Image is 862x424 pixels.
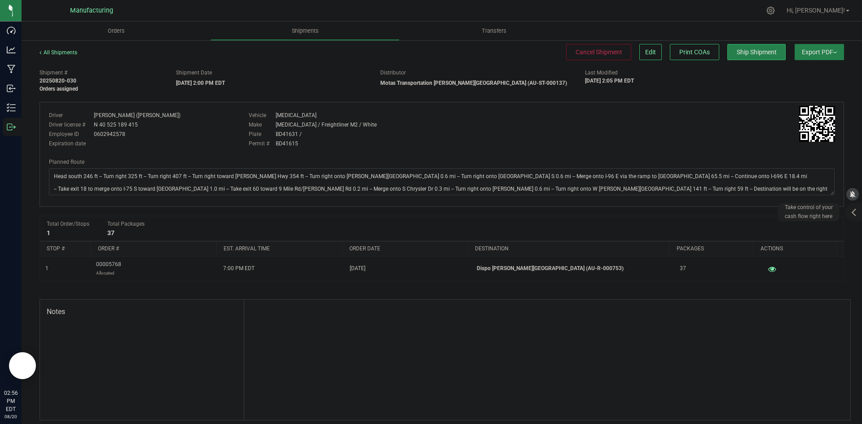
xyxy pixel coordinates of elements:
th: Est. arrival time [216,241,342,257]
button: Edit [639,44,662,60]
label: Last Modified [585,69,618,77]
label: Employee ID [49,130,94,138]
p: 02:56 PM EDT [4,389,18,413]
th: Packages [669,241,753,257]
span: Cancel Shipment [576,48,622,56]
p: 08/20 [4,413,18,420]
a: Transfers [400,22,589,40]
label: Make [249,121,276,129]
a: Shipments [211,22,400,40]
p: Dispo [PERSON_NAME][GEOGRAPHIC_DATA] (AU-R-000753) [477,264,669,273]
span: Print COAs [679,48,710,56]
th: Actions [753,241,837,257]
strong: Motas Transportation [PERSON_NAME][GEOGRAPHIC_DATA] (AU-ST-000137) [380,80,567,86]
span: Edit [645,48,656,56]
label: Shipment Date [176,69,212,77]
inline-svg: Dashboard [7,26,16,35]
span: 00005768 [96,260,121,277]
span: Total Packages [107,221,145,227]
div: [PERSON_NAME] ([PERSON_NAME]) [94,111,180,119]
th: Stop # [40,241,90,257]
strong: 20250820-030 [40,78,76,84]
a: All Shipments [40,49,77,56]
p: Allocated [96,269,121,277]
img: Scan me! [799,106,835,142]
inline-svg: Outbound [7,122,16,131]
th: Order # [90,241,216,257]
div: N 40 525 189 415 [94,121,138,129]
span: Ship Shipment [737,48,777,56]
label: Expiration date [49,140,94,148]
strong: [DATE] 2:05 PM EDT [585,78,634,84]
inline-svg: Inventory [7,103,16,112]
span: Notes [47,306,237,317]
span: 1 [45,264,48,273]
th: Destination [468,241,669,257]
span: 37 [680,264,686,273]
label: Plate [249,130,276,138]
button: Ship Shipment [727,44,786,60]
span: Total Order/Stops [47,221,89,227]
button: Print COAs [670,44,719,60]
span: Planned Route [49,159,84,165]
strong: 37 [107,229,114,236]
label: Driver license # [49,121,94,129]
inline-svg: Manufacturing [7,65,16,74]
div: BD41615 [276,140,298,148]
inline-svg: Inbound [7,84,16,93]
label: Permit # [249,140,276,148]
span: Orders [96,27,137,35]
span: Shipments [280,27,331,35]
div: BD41631 / [276,130,302,138]
div: Manage settings [765,6,776,15]
span: Manufacturing [70,7,113,14]
span: Shipment # [40,69,163,77]
div: 0602942578 [94,130,125,138]
span: Hi, [PERSON_NAME]! [787,7,845,14]
iframe: Resource center [9,352,36,379]
strong: Orders assigned [40,86,78,92]
inline-svg: Analytics [7,45,16,54]
button: Cancel Shipment [566,44,631,60]
div: [MEDICAL_DATA] / Freightliner M2 / White [276,121,377,129]
strong: [DATE] 2:00 PM EDT [176,80,225,86]
a: Orders [22,22,211,40]
label: Distributor [380,69,406,77]
th: Order date [342,241,468,257]
button: Export PDF [795,44,844,60]
qrcode: 20250820-030 [799,106,835,142]
strong: 1 [47,229,50,236]
span: Transfers [470,27,519,35]
label: Vehicle [249,111,276,119]
span: [DATE] [350,264,365,273]
label: Driver [49,111,94,119]
span: 7:00 PM EDT [223,264,255,273]
div: [MEDICAL_DATA] [276,111,317,119]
